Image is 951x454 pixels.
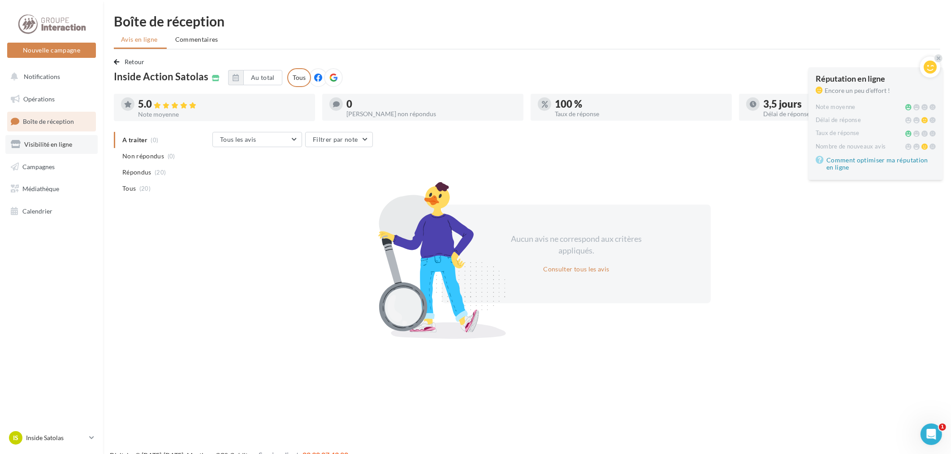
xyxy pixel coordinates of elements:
[23,118,74,125] span: Boîte de réception
[212,132,302,147] button: Tous les avis
[24,73,60,80] span: Notifications
[228,70,282,85] button: Au total
[921,423,942,445] iframe: Intercom live chat
[114,57,148,67] button: Retour
[816,103,856,110] span: Note moyenne
[5,157,98,176] a: Campagnes
[5,112,98,131] a: Boîte de réception
[26,433,86,442] p: Inside Satolas
[175,35,218,44] span: Commentaires
[122,152,164,161] span: Non répondus
[125,58,145,65] span: Retour
[305,132,373,147] button: Filtrer par note
[23,95,55,103] span: Opérations
[7,43,96,58] button: Nouvelle campagne
[22,185,59,192] span: Médiathèque
[122,184,136,193] span: Tous
[816,116,861,123] span: Délai de réponse
[243,70,282,85] button: Au total
[5,135,98,154] a: Visibilité en ligne
[5,67,94,86] button: Notifications
[24,140,72,148] span: Visibilité en ligne
[138,111,308,118] div: Note moyenne
[7,429,96,446] a: IS Inside Satolas
[139,185,151,192] span: (20)
[22,162,55,170] span: Campagnes
[114,14,940,28] div: Boîte de réception
[763,111,933,117] div: Délai de réponse moyen
[220,135,256,143] span: Tous les avis
[816,74,936,83] div: Réputation en ligne
[816,143,886,150] span: Nombre de nouveaux avis
[939,423,946,431] span: 1
[555,111,725,117] div: Taux de réponse
[13,433,18,442] span: IS
[287,68,311,87] div: Tous
[114,72,208,82] span: Inside Action Satolas
[5,202,98,221] a: Calendrier
[122,168,151,177] span: Répondus
[5,90,98,109] a: Opérations
[138,99,308,109] div: 5.0
[346,111,516,117] div: [PERSON_NAME] non répondus
[5,179,98,198] a: Médiathèque
[555,99,725,109] div: 100 %
[499,233,653,256] div: Aucun avis ne correspond aux critères appliqués.
[155,169,166,176] span: (20)
[816,86,936,95] div: Encore un peu d’effort !
[816,129,860,136] span: Taux de réponse
[763,99,933,109] div: 3,5 jours
[346,99,516,109] div: 0
[540,264,613,275] button: Consulter tous les avis
[22,207,52,215] span: Calendrier
[168,153,175,160] span: (0)
[816,155,936,173] a: Comment optimiser ma réputation en ligne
